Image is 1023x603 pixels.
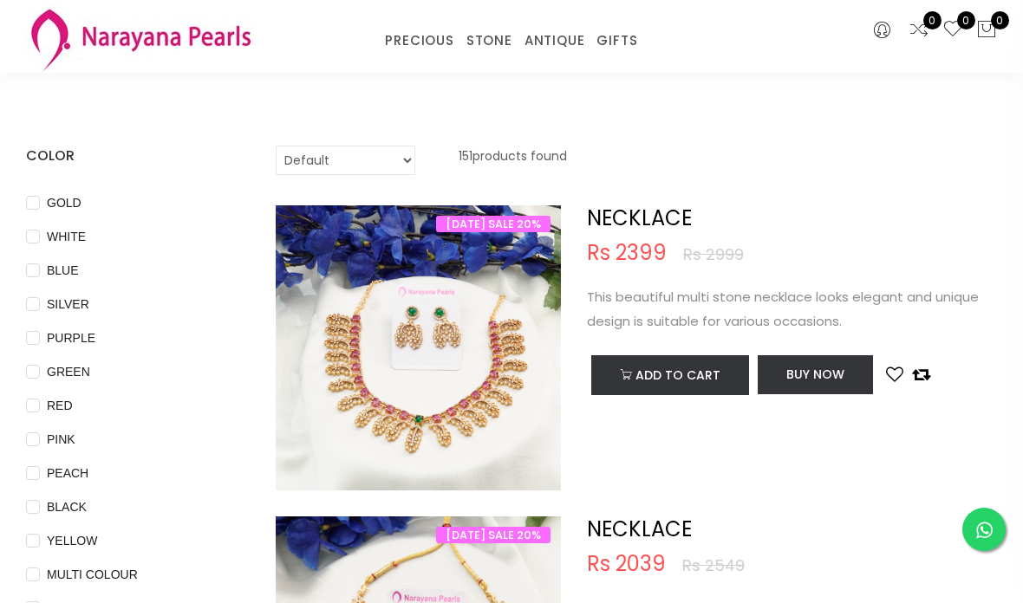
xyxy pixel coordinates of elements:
button: Add to wishlist [886,364,903,385]
span: BLACK [40,497,94,516]
span: SILVER [40,295,96,314]
p: 151 products found [459,146,567,175]
button: Add to cart [591,355,749,395]
button: Buy Now [758,355,873,394]
span: PURPLE [40,328,102,347]
a: NECKLACE [587,515,692,543]
a: PRECIOUS [385,28,453,54]
span: RED [40,396,80,415]
span: 0 [923,11,942,29]
span: YELLOW [40,531,104,550]
a: 0 [942,19,963,42]
button: Add to compare [912,364,930,385]
h4: COLOR [26,146,250,166]
a: STONE [466,28,512,54]
span: 0 [991,11,1009,29]
span: BLUE [40,261,86,280]
span: 0 [957,11,975,29]
span: GOLD [40,193,88,212]
span: MULTI COLOUR [40,565,145,584]
span: PINK [40,430,82,449]
span: [DATE] SALE 20% [436,527,551,543]
a: GIFTS [596,28,637,54]
span: PEACH [40,464,95,483]
span: [DATE] SALE 20% [436,216,551,232]
span: Rs 2549 [682,558,745,574]
span: GREEN [40,362,97,381]
p: This beautiful multi stone necklace looks elegant and unique design is suitable for various occas... [587,285,997,334]
span: Rs 2399 [587,243,667,263]
a: NECKLACE [587,204,692,232]
span: Rs 2039 [587,554,666,574]
span: Rs 2999 [683,247,744,263]
button: 0 [976,19,997,42]
a: 0 [909,19,929,42]
span: WHITE [40,227,93,246]
a: ANTIQUE [525,28,585,54]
